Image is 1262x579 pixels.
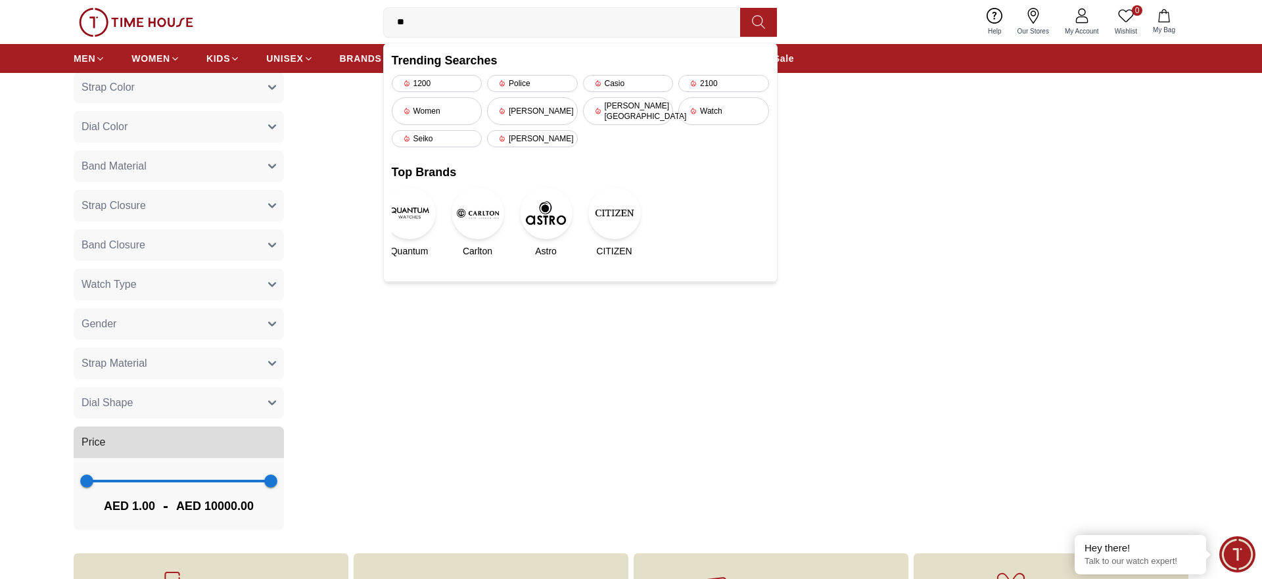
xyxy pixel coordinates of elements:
[463,244,492,258] span: Carlton
[392,187,427,258] a: QuantumQuantum
[131,47,180,70] a: WOMEN
[266,52,303,65] span: UNISEX
[1148,25,1180,35] span: My Bag
[597,187,632,258] a: CITIZENCITIZEN
[82,198,146,214] span: Strap Closure
[392,51,769,70] h2: Trending Searches
[678,97,769,125] div: Watch
[392,163,769,181] h2: Top Brands
[983,26,1007,36] span: Help
[74,229,284,261] button: Band Closure
[1085,556,1196,567] p: Talk to our watch expert!
[74,427,284,458] button: Price
[82,316,116,332] span: Gender
[392,130,482,147] div: Seiko
[1085,542,1196,555] div: Hey there!
[1060,26,1104,36] span: My Account
[155,496,176,517] span: -
[583,75,674,92] div: Casio
[82,237,145,253] span: Band Closure
[487,75,578,92] div: Police
[452,187,504,239] img: Carlton
[383,187,436,239] img: Quantum
[79,8,193,37] img: ...
[206,47,240,70] a: KIDS
[1219,536,1255,572] div: Chat Widget
[583,97,674,125] div: [PERSON_NAME][GEOGRAPHIC_DATA]
[131,52,170,65] span: WOMEN
[390,244,429,258] span: Quantum
[266,47,313,70] a: UNISEX
[1010,5,1057,39] a: Our Stores
[104,497,155,515] span: AED 1.00
[74,348,284,379] button: Strap Material
[487,97,578,125] div: [PERSON_NAME]
[74,52,95,65] span: MEN
[535,244,557,258] span: Astro
[392,97,482,125] div: Women
[74,190,284,221] button: Strap Closure
[82,80,135,95] span: Strap Color
[82,395,133,411] span: Dial Shape
[74,387,284,419] button: Dial Shape
[340,52,382,65] span: BRANDS
[74,72,284,103] button: Strap Color
[487,130,578,147] div: [PERSON_NAME]
[1145,7,1183,37] button: My Bag
[340,47,382,70] a: BRANDS
[678,75,769,92] div: 2100
[392,75,482,92] div: 1200
[460,187,496,258] a: CarltonCarlton
[82,434,105,450] span: Price
[980,5,1010,39] a: Help
[1107,5,1145,39] a: 0Wishlist
[1012,26,1054,36] span: Our Stores
[74,47,105,70] a: MEN
[74,151,284,182] button: Band Material
[82,277,137,292] span: Watch Type
[176,497,254,515] span: AED 10000.00
[74,111,284,143] button: Dial Color
[596,244,632,258] span: CITIZEN
[588,187,641,239] img: CITIZEN
[82,119,128,135] span: Dial Color
[82,158,147,174] span: Band Material
[82,356,147,371] span: Strap Material
[1132,5,1142,16] span: 0
[528,187,564,258] a: AstroAstro
[520,187,573,239] img: Astro
[1110,26,1142,36] span: Wishlist
[206,52,230,65] span: KIDS
[74,308,284,340] button: Gender
[74,269,284,300] button: Watch Type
